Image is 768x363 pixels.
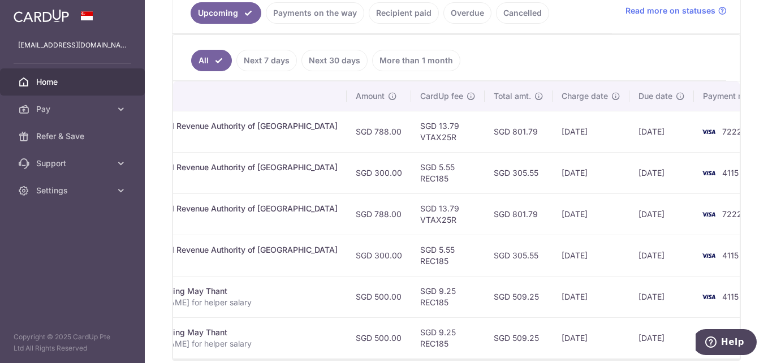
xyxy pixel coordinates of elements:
td: [DATE] [553,152,629,193]
td: [DATE] [629,317,694,358]
a: Overdue [443,2,491,24]
div: Helper Salary. Khaing May Thant [103,286,338,297]
td: SGD 9.25 REC185 [411,276,485,317]
td: [DATE] [553,235,629,276]
img: Bank Card [697,125,720,139]
span: Support [36,158,111,169]
img: CardUp [14,9,69,23]
a: Cancelled [496,2,549,24]
td: SGD 300.00 [347,152,411,193]
img: Bank Card [697,249,720,262]
td: SGD 305.55 [485,152,553,193]
a: All [191,50,232,71]
span: 7222 [722,127,742,136]
span: Read more on statuses [625,5,715,16]
td: SGD 5.55 REC185 [411,152,485,193]
span: CardUp fee [420,90,463,102]
div: Income Tax. Inland Revenue Authority of [GEOGRAPHIC_DATA] [103,120,338,132]
td: SGD 300.00 [347,235,411,276]
td: [DATE] [553,317,629,358]
img: Bank Card [697,166,720,180]
p: S6924271E [103,173,338,184]
td: SGD 788.00 [347,111,411,152]
img: Bank Card [697,208,720,221]
td: SGD 801.79 [485,193,553,235]
td: [DATE] [629,276,694,317]
p: S6924271E [103,256,338,267]
td: SGD 801.79 [485,111,553,152]
span: 4115 [722,292,739,301]
td: SGD 509.25 [485,317,553,358]
td: SGD 509.25 [485,276,553,317]
span: 7222 [722,209,742,219]
iframe: Opens a widget where you can find more information [696,329,757,357]
td: SGD 305.55 [485,235,553,276]
a: Upcoming [191,2,261,24]
p: S6924271E [103,214,338,226]
p: S6924271E [103,132,338,143]
td: SGD 9.25 REC185 [411,317,485,358]
td: SGD 13.79 VTAX25R [411,111,485,152]
td: SGD 500.00 [347,276,411,317]
td: [DATE] [553,276,629,317]
a: Payments on the way [266,2,364,24]
td: [DATE] [629,193,694,235]
td: [DATE] [553,111,629,152]
div: Income Tax. Inland Revenue Authority of [GEOGRAPHIC_DATA] [103,203,338,214]
a: Recipient paid [369,2,439,24]
span: Settings [36,185,111,196]
div: Income Tax. Inland Revenue Authority of [GEOGRAPHIC_DATA] [103,244,338,256]
td: [DATE] [629,235,694,276]
a: More than 1 month [372,50,460,71]
span: 4115 [722,250,739,260]
td: SGD 5.55 REC185 [411,235,485,276]
span: Pay [36,103,111,115]
td: [DATE] [629,152,694,193]
a: Read more on statuses [625,5,727,16]
td: SGD 13.79 VTAX25R [411,193,485,235]
td: [DATE] [553,193,629,235]
div: Helper Salary. Khaing May Thant [103,327,338,338]
th: Payment details [94,81,347,111]
td: SGD 500.00 [347,317,411,358]
span: 4115 [722,168,739,178]
td: [DATE] [629,111,694,152]
span: Home [36,76,111,88]
span: Amount [356,90,385,102]
td: SGD 788.00 [347,193,411,235]
span: Refer & Save [36,131,111,142]
a: Next 30 days [301,50,368,71]
p: [EMAIL_ADDRESS][DOMAIN_NAME] [18,40,127,51]
p: From [PERSON_NAME] for helper salary [103,297,338,308]
img: Bank Card [697,290,720,304]
span: Due date [638,90,672,102]
p: From [PERSON_NAME] for helper salary [103,338,338,349]
a: Next 7 days [236,50,297,71]
span: Charge date [562,90,608,102]
span: Total amt. [494,90,531,102]
div: Income Tax. Inland Revenue Authority of [GEOGRAPHIC_DATA] [103,162,338,173]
